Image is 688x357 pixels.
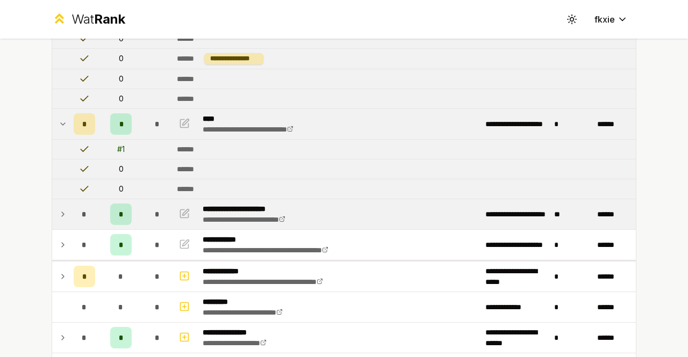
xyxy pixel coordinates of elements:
a: WatRank [52,11,125,28]
button: fkxie [586,10,636,29]
td: 0 [99,49,142,69]
span: fkxie [594,13,615,26]
div: # 1 [117,144,125,155]
span: Rank [94,11,125,27]
div: Wat [71,11,125,28]
td: 0 [99,89,142,108]
td: 0 [99,179,142,199]
td: 0 [99,159,142,179]
td: 0 [99,69,142,89]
